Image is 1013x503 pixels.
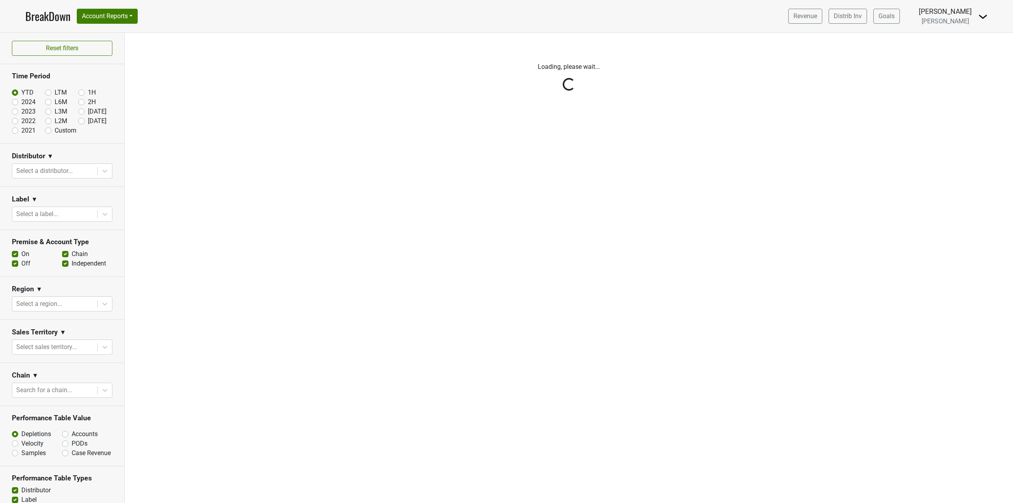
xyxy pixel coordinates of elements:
a: Goals [873,9,900,24]
a: BreakDown [25,8,70,25]
p: Loading, please wait... [349,62,789,72]
div: [PERSON_NAME] [919,6,972,17]
button: Account Reports [77,9,138,24]
img: Dropdown Menu [978,12,988,21]
a: Revenue [788,9,822,24]
a: Distrib Inv [829,9,867,24]
span: [PERSON_NAME] [922,17,969,25]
